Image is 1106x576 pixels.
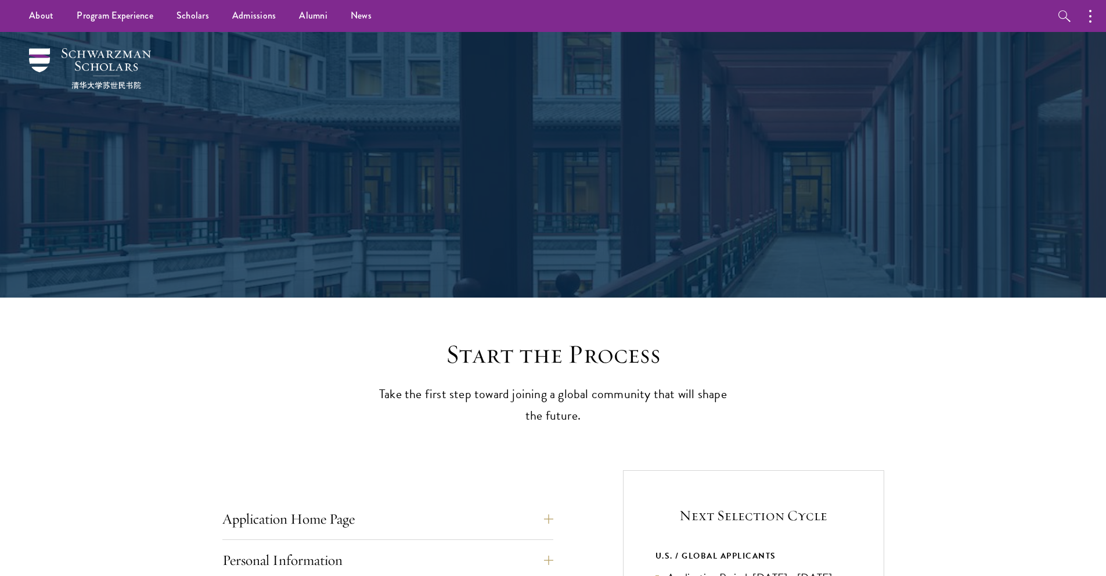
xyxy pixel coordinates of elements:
div: U.S. / GLOBAL APPLICANTS [655,549,852,563]
button: Personal Information [222,546,553,574]
button: Application Home Page [222,505,553,533]
p: Take the first step toward joining a global community that will shape the future. [373,384,733,427]
h2: Start the Process [373,338,733,371]
h5: Next Selection Cycle [655,506,852,525]
img: Schwarzman Scholars [29,48,151,89]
